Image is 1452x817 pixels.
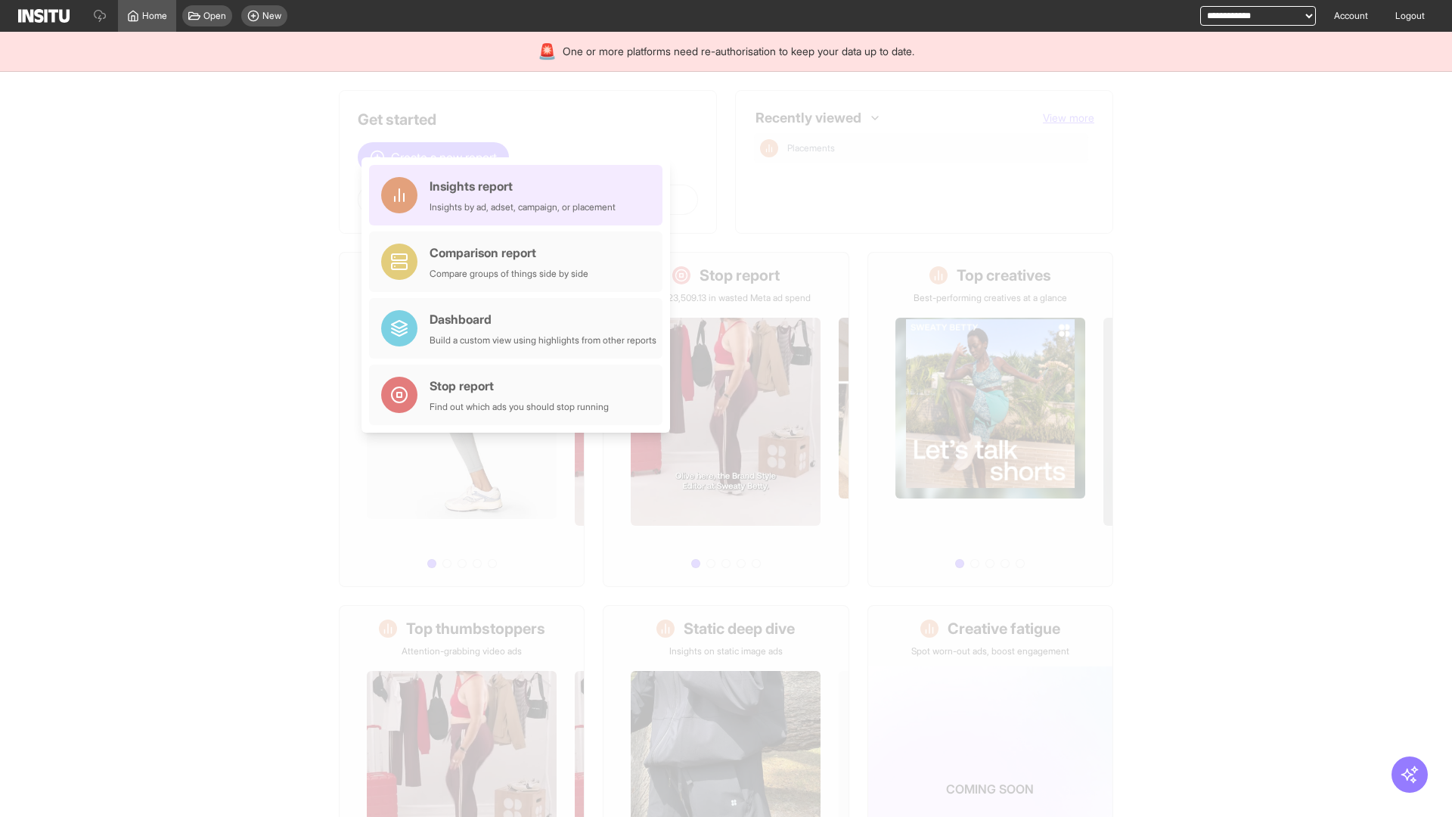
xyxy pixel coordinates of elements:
img: Logo [18,9,70,23]
div: Insights report [430,177,616,195]
span: Open [203,10,226,22]
div: Dashboard [430,310,656,328]
div: Stop report [430,377,609,395]
span: New [262,10,281,22]
span: Home [142,10,167,22]
span: One or more platforms need re-authorisation to keep your data up to date. [563,44,914,59]
div: Find out which ads you should stop running [430,401,609,413]
div: Build a custom view using highlights from other reports [430,334,656,346]
div: 🚨 [538,41,557,62]
div: Compare groups of things side by side [430,268,588,280]
div: Comparison report [430,244,588,262]
div: Insights by ad, adset, campaign, or placement [430,201,616,213]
